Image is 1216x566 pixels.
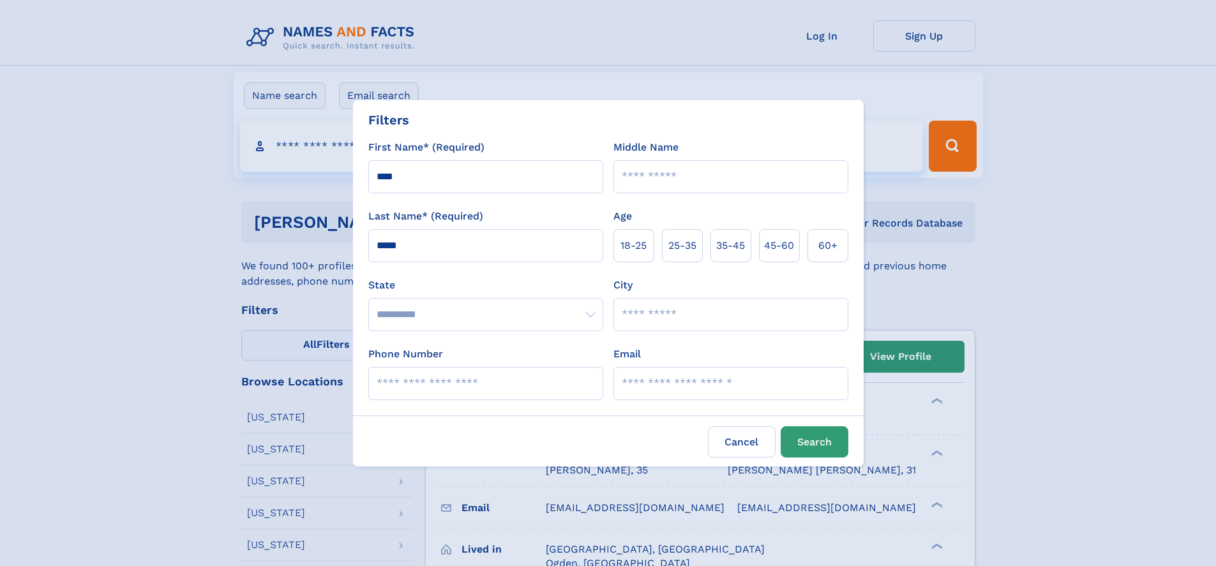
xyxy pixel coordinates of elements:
label: Cancel [708,426,776,458]
label: First Name* (Required) [368,140,484,155]
label: Last Name* (Required) [368,209,483,224]
span: 35‑45 [716,238,745,253]
label: Age [613,209,632,224]
span: 60+ [818,238,837,253]
label: Phone Number [368,346,443,362]
button: Search [781,426,848,458]
span: 25‑35 [668,238,696,253]
span: 45‑60 [764,238,794,253]
label: State [368,278,603,293]
label: Middle Name [613,140,679,155]
div: Filters [368,110,409,130]
label: Email [613,346,641,362]
span: 18‑25 [620,238,647,253]
label: City [613,278,633,293]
